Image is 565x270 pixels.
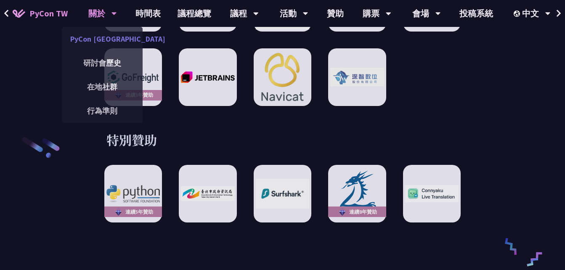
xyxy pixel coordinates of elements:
[337,207,347,217] img: sponsor-logo-diamond
[256,48,309,106] img: Navicat
[330,68,384,86] img: 深智數位
[29,7,68,20] span: PyCon TW
[181,186,234,201] img: Department of Information Technology, Taipei City Government
[256,179,309,209] img: Surfshark
[514,11,522,17] img: Locale Icon
[4,3,76,24] a: PyCon TW
[106,131,459,148] h3: 特別贊助
[328,206,386,217] div: 連續8年贊助
[114,207,123,217] img: sponsor-logo-diamond
[62,101,143,121] a: 行為準則
[330,169,384,219] img: 天瓏資訊圖書
[13,9,25,18] img: Home icon of PyCon TW 2025
[104,206,162,217] div: 連續5年贊助
[405,185,459,202] img: Connyaku
[62,29,143,49] a: PyCon [GEOGRAPHIC_DATA]
[181,71,234,83] img: JetBrains
[106,185,160,203] img: Python Software Foundation
[62,53,143,73] a: 研討會歷史
[62,77,143,97] a: 在地社群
